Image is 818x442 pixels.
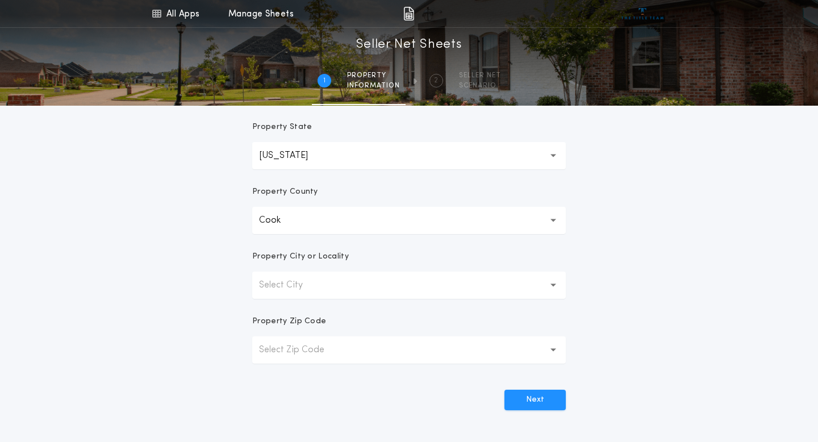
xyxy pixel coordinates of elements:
[323,76,325,85] h2: 1
[434,76,438,85] h2: 2
[259,149,326,162] p: [US_STATE]
[252,122,312,133] p: Property State
[259,214,299,227] p: Cook
[356,36,462,54] h1: Seller Net Sheets
[252,186,318,198] p: Property County
[259,278,321,292] p: Select City
[459,71,501,80] span: SELLER NET
[252,316,326,327] p: Property Zip Code
[252,251,349,262] p: Property City or Locality
[459,81,501,90] span: SCENARIO
[621,8,664,19] img: vs-icon
[347,81,400,90] span: information
[347,71,400,80] span: Property
[252,272,566,299] button: Select City
[504,390,566,410] button: Next
[252,336,566,364] button: Select Zip Code
[259,343,343,357] p: Select Zip Code
[252,142,566,169] button: [US_STATE]
[252,207,566,234] button: Cook
[403,7,414,20] img: img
